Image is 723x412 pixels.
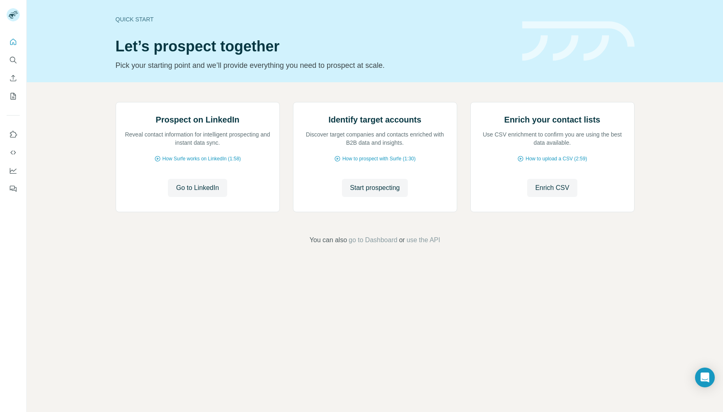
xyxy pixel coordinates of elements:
span: You can also [309,235,347,245]
button: Use Surfe on LinkedIn [7,127,20,142]
img: banner [522,21,635,61]
button: Start prospecting [342,179,408,197]
button: Enrich CSV [7,71,20,86]
button: Enrich CSV [527,179,578,197]
h2: Enrich your contact lists [504,114,600,125]
span: Start prospecting [350,183,400,193]
span: How to upload a CSV (2:59) [525,155,587,162]
span: Go to LinkedIn [176,183,219,193]
button: Use Surfe API [7,145,20,160]
h2: Identify target accounts [328,114,421,125]
p: Discover target companies and contacts enriched with B2B data and insights. [302,130,449,147]
div: Quick start [116,15,512,23]
p: Reveal contact information for intelligent prospecting and instant data sync. [124,130,271,147]
button: My lists [7,89,20,104]
button: use the API [407,235,440,245]
div: Open Intercom Messenger [695,368,715,387]
span: How Surfe works on LinkedIn (1:58) [163,155,241,162]
h1: Let’s prospect together [116,38,512,55]
button: Dashboard [7,163,20,178]
span: or [399,235,405,245]
p: Pick your starting point and we’ll provide everything you need to prospect at scale. [116,60,512,71]
button: Go to LinkedIn [168,179,227,197]
p: Use CSV enrichment to confirm you are using the best data available. [479,130,626,147]
button: Feedback [7,181,20,196]
button: Quick start [7,35,20,49]
h2: Prospect on LinkedIn [156,114,239,125]
button: Search [7,53,20,67]
img: Avatar [7,8,20,21]
span: How to prospect with Surfe (1:30) [342,155,416,162]
span: Enrich CSV [535,183,570,193]
button: go to Dashboard [349,235,397,245]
